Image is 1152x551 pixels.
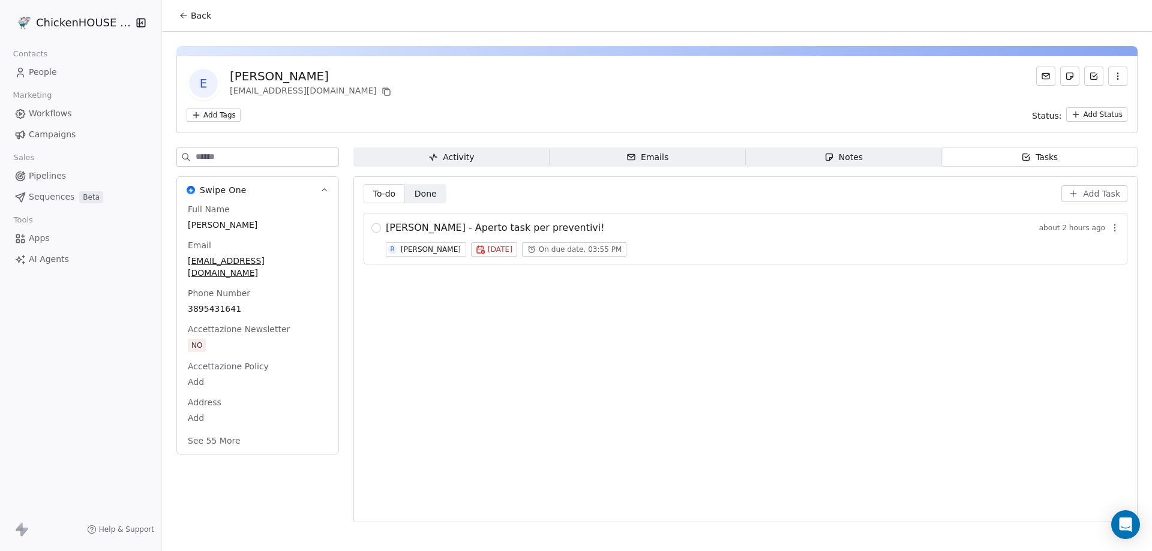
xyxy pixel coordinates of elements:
[1066,107,1127,122] button: Add Status
[87,525,154,534] a: Help & Support
[10,62,152,82] a: People
[188,376,328,388] span: Add
[824,151,863,164] div: Notes
[188,255,328,279] span: [EMAIL_ADDRESS][DOMAIN_NAME]
[29,128,76,141] span: Campaigns
[10,187,152,207] a: SequencesBeta
[10,166,152,186] a: Pipelines
[1032,110,1061,122] span: Status:
[1083,188,1120,200] span: Add Task
[1061,185,1127,202] button: Add Task
[29,170,66,182] span: Pipelines
[172,5,218,26] button: Back
[185,396,224,408] span: Address
[391,245,395,254] div: R
[187,186,195,194] img: Swipe One
[189,69,218,98] span: E
[185,239,214,251] span: Email
[10,249,152,269] a: AI Agents
[177,177,338,203] button: Swipe OneSwipe One
[386,221,605,235] span: [PERSON_NAME] - Aperto task per preventivi!
[188,303,328,315] span: 3895431641
[539,245,622,254] span: On due date, 03:55 PM
[188,412,328,424] span: Add
[36,15,132,31] span: ChickenHOUSE snc
[191,339,202,351] div: NO
[29,232,50,245] span: Apps
[17,16,31,30] img: 4.jpg
[230,85,394,99] div: [EMAIL_ADDRESS][DOMAIN_NAME]
[185,203,232,215] span: Full Name
[187,109,241,122] button: Add Tags
[185,287,253,299] span: Phone Number
[1039,223,1105,233] span: about 2 hours ago
[626,151,668,164] div: Emails
[415,188,437,200] span: Done
[181,430,248,451] button: See 55 More
[185,360,271,372] span: Accettazione Policy
[10,228,152,248] a: Apps
[522,242,627,257] button: On due date, 03:55 PM
[29,66,57,79] span: People
[401,245,461,254] div: [PERSON_NAME]
[99,525,154,534] span: Help & Support
[428,151,474,164] div: Activity
[29,107,72,120] span: Workflows
[79,191,103,203] span: Beta
[8,211,38,229] span: Tools
[188,219,328,231] span: [PERSON_NAME]
[177,203,338,454] div: Swipe OneSwipe One
[471,242,517,257] button: [DATE]
[29,191,74,203] span: Sequences
[8,149,40,167] span: Sales
[14,13,128,33] button: ChickenHOUSE snc
[191,10,211,22] span: Back
[185,323,292,335] span: Accettazione Newsletter
[10,125,152,144] a: Campaigns
[230,68,394,85] div: [PERSON_NAME]
[10,104,152,124] a: Workflows
[8,45,53,63] span: Contacts
[200,184,247,196] span: Swipe One
[8,86,57,104] span: Marketing
[1111,510,1140,539] div: Open Intercom Messenger
[29,253,69,266] span: AI Agents
[488,245,512,254] span: [DATE]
